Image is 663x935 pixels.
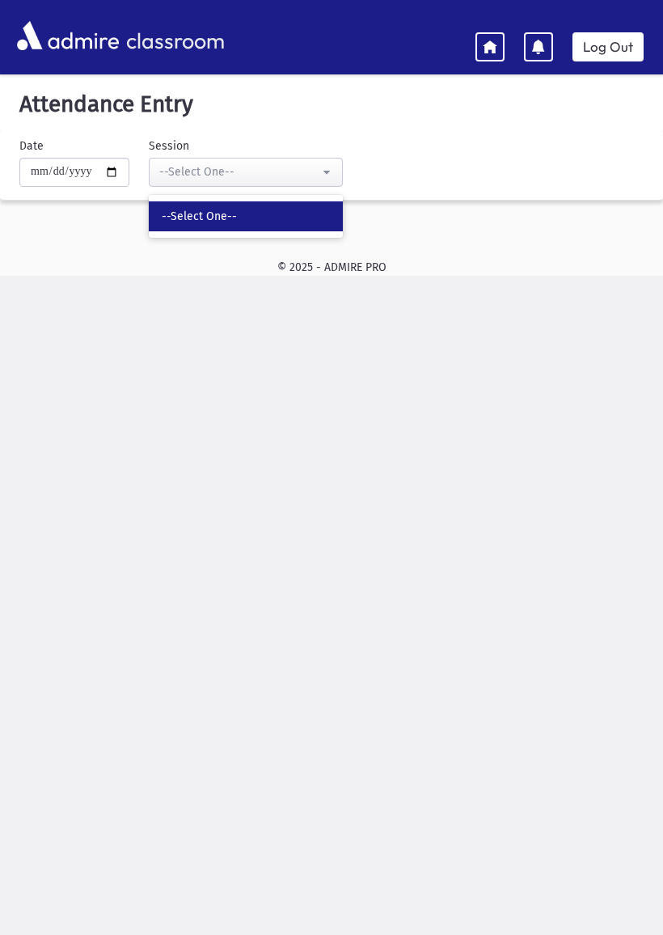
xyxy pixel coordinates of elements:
a: Log Out [572,32,644,61]
label: Date [19,137,44,154]
div: © 2025 - ADMIRE PRO [13,259,650,276]
img: AdmirePro [13,17,123,54]
div: --Select One-- [159,163,319,180]
span: --Select One-- [162,209,237,225]
h5: Attendance Entry [13,91,650,118]
span: classroom [123,15,225,57]
button: --Select One-- [149,158,343,187]
label: Session [149,137,189,154]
